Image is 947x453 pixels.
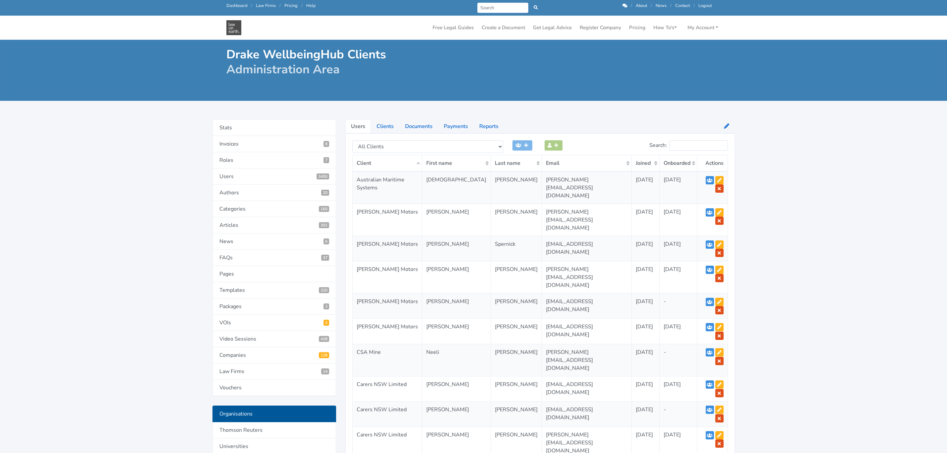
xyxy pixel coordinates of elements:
a: How To's [651,21,680,34]
td: [PERSON_NAME] [491,319,542,344]
a: Categories160 [212,201,336,217]
input: Search: [669,140,728,151]
a: Clients [371,119,399,133]
td: [DATE] [660,236,697,261]
a: Free Legal Guides [430,21,476,34]
td: [EMAIL_ADDRESS][DOMAIN_NAME] [542,236,631,261]
span: 3450 [317,173,329,179]
td: [PERSON_NAME] Motors [352,236,422,261]
th: Onboarded: activate to sort column ascending [660,155,697,172]
span: / [279,3,281,9]
span: 37 [321,255,329,261]
span: 7 [324,157,329,163]
a: Vouchers [212,380,336,396]
td: [PERSON_NAME] [491,261,542,293]
a: About [636,3,647,9]
td: [PERSON_NAME] [422,236,491,261]
a: Law Firms14 [212,363,336,380]
a: Organisations [212,406,336,422]
a: My Account [685,21,721,34]
span: 6 [324,238,329,244]
a: Companies128 [212,347,336,363]
td: - [660,401,697,426]
td: [EMAIL_ADDRESS][DOMAIN_NAME] [542,319,631,344]
td: CSA Mine [352,344,422,376]
td: [PERSON_NAME] [491,344,542,376]
a: Invoices8 [212,136,336,152]
label: Search: [649,140,728,151]
span: 320 [319,287,329,293]
a: Stats [212,119,336,136]
a: Contact [675,3,690,9]
td: [DATE] [631,204,660,236]
span: 301 [319,222,329,228]
th: Joined: activate to sort column ascending [631,155,660,172]
td: [DEMOGRAPHIC_DATA] [422,171,491,204]
td: [EMAIL_ADDRESS][DOMAIN_NAME] [542,293,631,319]
a: Thomson Reuters [212,422,336,438]
td: [PERSON_NAME] Motors [352,293,422,319]
a: Register Company [577,21,624,34]
span: Video Sessions [319,336,329,342]
td: - [660,293,697,319]
td: [PERSON_NAME] [422,293,491,319]
span: / [631,3,632,9]
a: News [656,3,667,9]
th: Last name: activate to sort column ascending [491,155,542,172]
th: Client: activate to sort column descending [352,155,422,172]
a: Users3450 [212,168,336,185]
td: [PERSON_NAME] Motors [352,261,422,293]
td: [EMAIL_ADDRESS][DOMAIN_NAME] [542,376,631,401]
td: [PERSON_NAME] [422,204,491,236]
td: Carers NSW Limited [352,376,422,401]
td: [PERSON_NAME] [422,401,491,426]
span: 3 [324,303,329,309]
span: 8 [324,141,329,147]
td: [DATE] [631,293,660,319]
td: [DATE] [660,261,697,293]
span: Law Firms [321,368,329,374]
td: [DATE] [660,204,697,236]
td: [PERSON_NAME] [491,376,542,401]
td: [EMAIL_ADDRESS][DOMAIN_NAME] [542,401,631,426]
td: [PERSON_NAME] [422,261,491,293]
a: Reports [474,119,504,133]
td: [DATE] [660,319,697,344]
td: [PERSON_NAME] Motors [352,204,422,236]
th: First name: activate to sort column ascending [422,155,491,172]
a: Law Firms [256,3,276,9]
span: / [301,3,303,9]
td: [PERSON_NAME][EMAIL_ADDRESS][DOMAIN_NAME] [542,204,631,236]
td: Spernick [491,236,542,261]
span: / [670,3,672,9]
td: - [660,344,697,376]
th: Actions [697,155,728,172]
td: [DATE] [631,319,660,344]
td: [PERSON_NAME] [422,319,491,344]
a: VOIs0 [212,315,336,331]
td: [PERSON_NAME] [491,171,542,204]
a: Dashboard [226,3,247,9]
a: Create a Document [479,21,528,34]
a: Roles7 [212,152,336,168]
td: [DATE] [631,401,660,426]
span: Registered Companies [319,352,329,358]
td: [PERSON_NAME][EMAIL_ADDRESS][DOMAIN_NAME] [542,261,631,293]
td: [DATE] [631,236,660,261]
img: Law On Earth [226,20,241,35]
span: Pending VOIs [324,320,329,326]
span: / [651,3,652,9]
input: Search [477,3,529,13]
td: [DATE] [631,171,660,204]
span: / [693,3,695,9]
a: FAQs [212,250,336,266]
td: [PERSON_NAME][EMAIL_ADDRESS][DOMAIN_NAME] [542,344,631,376]
td: Neeli [422,344,491,376]
td: [PERSON_NAME] [422,376,491,401]
h1: Drake WellbeingHub Clients [226,47,469,77]
a: Packages3 [212,298,336,315]
a: Pricing [284,3,298,9]
a: Get Legal Advice [530,21,574,34]
td: [DATE] [631,344,660,376]
a: Documents [399,119,438,133]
